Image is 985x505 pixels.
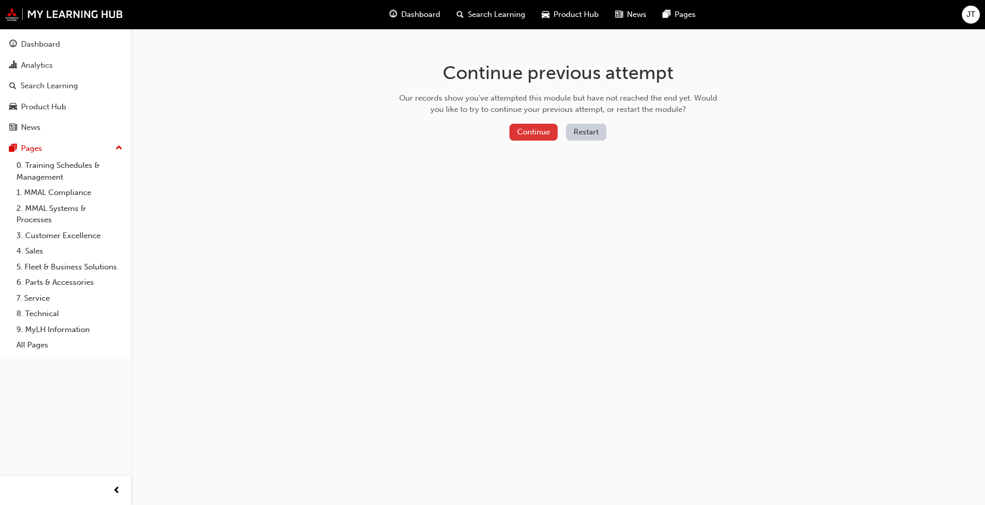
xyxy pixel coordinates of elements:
[21,143,42,154] div: Pages
[509,124,558,141] button: Continue
[615,8,623,21] span: news-icon
[21,60,53,71] div: Analytics
[663,8,671,21] span: pages-icon
[12,306,127,322] a: 8. Technical
[12,201,127,228] a: 2. MMAL Systems & Processes
[12,228,127,244] a: 3. Customer Excellence
[396,62,721,84] h1: Continue previous attempt
[12,243,127,259] a: 4. Sales
[12,158,127,185] a: 0. Training Schedules & Management
[9,40,17,49] span: guage-icon
[115,142,123,155] span: up-icon
[113,484,121,497] span: prev-icon
[967,9,975,21] span: JT
[21,101,66,113] div: Product Hub
[4,35,127,54] a: Dashboard
[5,8,123,21] img: mmal
[655,4,704,25] a: pages-iconPages
[962,6,980,24] button: JT
[9,103,17,112] span: car-icon
[401,9,440,21] span: Dashboard
[542,8,549,21] span: car-icon
[21,80,78,92] div: Search Learning
[12,185,127,201] a: 1. MMAL Compliance
[12,337,127,353] a: All Pages
[534,4,607,25] a: car-iconProduct Hub
[4,139,127,158] button: Pages
[4,98,127,116] a: Product Hub
[448,4,534,25] a: search-iconSearch Learning
[21,122,41,133] div: News
[12,322,127,338] a: 9. MyLH Information
[396,92,721,115] div: Our records show you've attempted this module but have not reached the end yet. Would you like to...
[566,124,606,141] button: Restart
[627,9,646,21] span: News
[4,56,127,75] a: Analytics
[457,8,464,21] span: search-icon
[389,8,397,21] span: guage-icon
[468,9,525,21] span: Search Learning
[554,9,599,21] span: Product Hub
[12,259,127,275] a: 5. Fleet & Business Solutions
[12,290,127,306] a: 7. Service
[9,82,16,91] span: search-icon
[9,61,17,70] span: chart-icon
[9,144,17,153] span: pages-icon
[4,76,127,95] a: Search Learning
[675,9,696,21] span: Pages
[381,4,448,25] a: guage-iconDashboard
[9,123,17,132] span: news-icon
[607,4,655,25] a: news-iconNews
[12,275,127,290] a: 6. Parts & Accessories
[4,118,127,137] a: News
[21,38,60,50] div: Dashboard
[4,33,127,139] button: DashboardAnalyticsSearch LearningProduct HubNews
